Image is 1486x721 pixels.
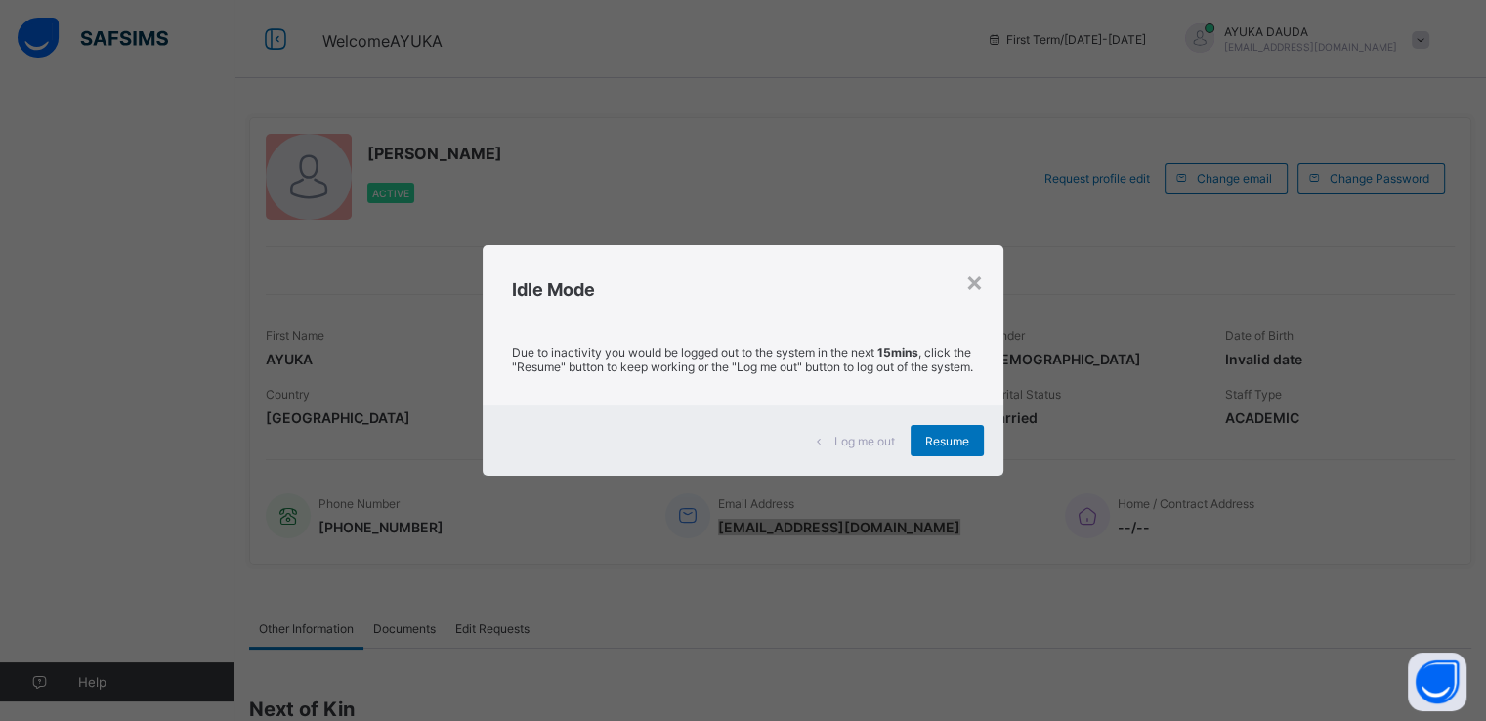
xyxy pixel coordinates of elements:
[512,345,973,374] p: Due to inactivity you would be logged out to the system in the next , click the "Resume" button t...
[925,434,969,448] span: Resume
[1408,653,1466,711] button: Open asap
[877,345,918,360] strong: 15mins
[834,434,895,448] span: Log me out
[512,279,973,300] h2: Idle Mode
[965,265,984,298] div: ×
